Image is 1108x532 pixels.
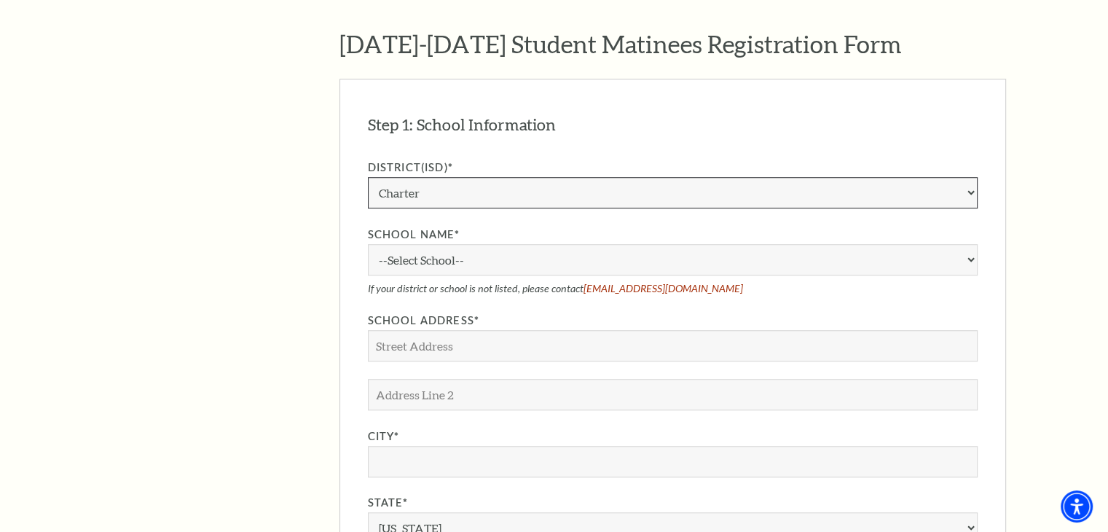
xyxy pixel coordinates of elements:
[368,114,556,136] h3: Step 1: School Information
[368,428,978,446] label: City*
[368,282,978,294] p: If your district or school is not listed, please contact
[368,330,978,361] input: Street Address
[368,379,978,410] input: Address Line 2
[368,177,978,208] select: District(ISD)*
[584,282,743,294] a: [EMAIL_ADDRESS][DOMAIN_NAME]
[339,29,1006,58] h2: [DATE]-[DATE] Student Matinees Registration Form
[368,312,978,330] label: School Address*
[368,494,978,512] label: State*
[368,226,978,244] label: School Name*
[368,159,978,177] label: District(ISD)*
[1061,490,1093,523] div: Accessibility Menu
